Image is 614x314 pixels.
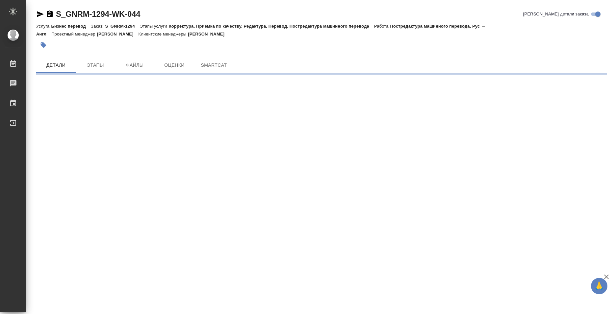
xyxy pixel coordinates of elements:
p: Проектный менеджер [51,32,97,36]
span: Детали [40,61,72,69]
span: [PERSON_NAME] детали заказа [523,11,589,17]
span: SmartCat [198,61,230,69]
span: Файлы [119,61,151,69]
p: Заказ: [91,24,105,29]
p: [PERSON_NAME] [188,32,229,36]
span: Этапы [80,61,111,69]
button: Скопировать ссылку для ЯМессенджера [36,10,44,18]
p: [PERSON_NAME] [97,32,139,36]
p: Этапы услуги [140,24,169,29]
span: Оценки [159,61,190,69]
button: 🙏 [591,278,607,294]
p: S_GNRM-1294 [105,24,140,29]
button: Скопировать ссылку [46,10,54,18]
p: Клиентские менеджеры [139,32,188,36]
p: Услуга [36,24,51,29]
p: Работа [374,24,390,29]
a: S_GNRM-1294-WK-044 [56,10,140,18]
p: Корректура, Приёмка по качеству, Редактура, Перевод, Постредактура машинного перевода [169,24,374,29]
p: Бизнес перевод [51,24,91,29]
span: 🙏 [594,279,605,293]
button: Добавить тэг [36,38,51,52]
